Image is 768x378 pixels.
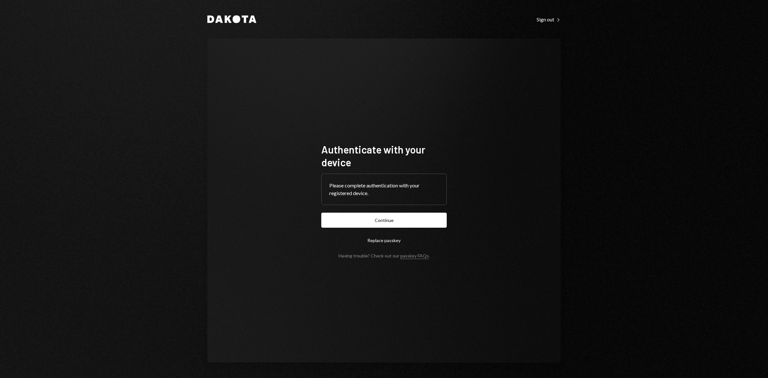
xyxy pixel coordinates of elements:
h1: Authenticate with your device [321,143,447,169]
button: Continue [321,213,447,228]
a: Sign out [537,16,561,23]
div: Having trouble? Check out our . [339,253,430,258]
div: Please complete authentication with your registered device. [329,182,439,197]
a: passkey FAQs [400,253,429,259]
button: Replace passkey [321,233,447,248]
